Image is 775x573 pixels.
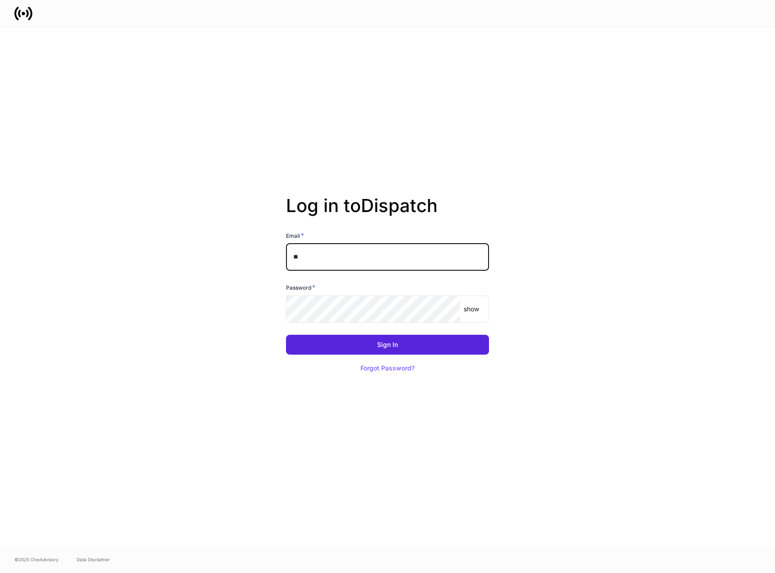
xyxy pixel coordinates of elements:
div: Forgot Password? [360,365,415,371]
button: Forgot Password? [349,358,426,378]
h6: Password [286,283,315,292]
div: Sign In [377,342,398,348]
p: show [464,305,479,314]
span: © 2025 OneAdvisory [14,556,59,563]
h6: Email [286,231,304,240]
h2: Log in to Dispatch [286,195,489,231]
a: Data Disclaimer [77,556,110,563]
button: Sign In [286,335,489,355]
